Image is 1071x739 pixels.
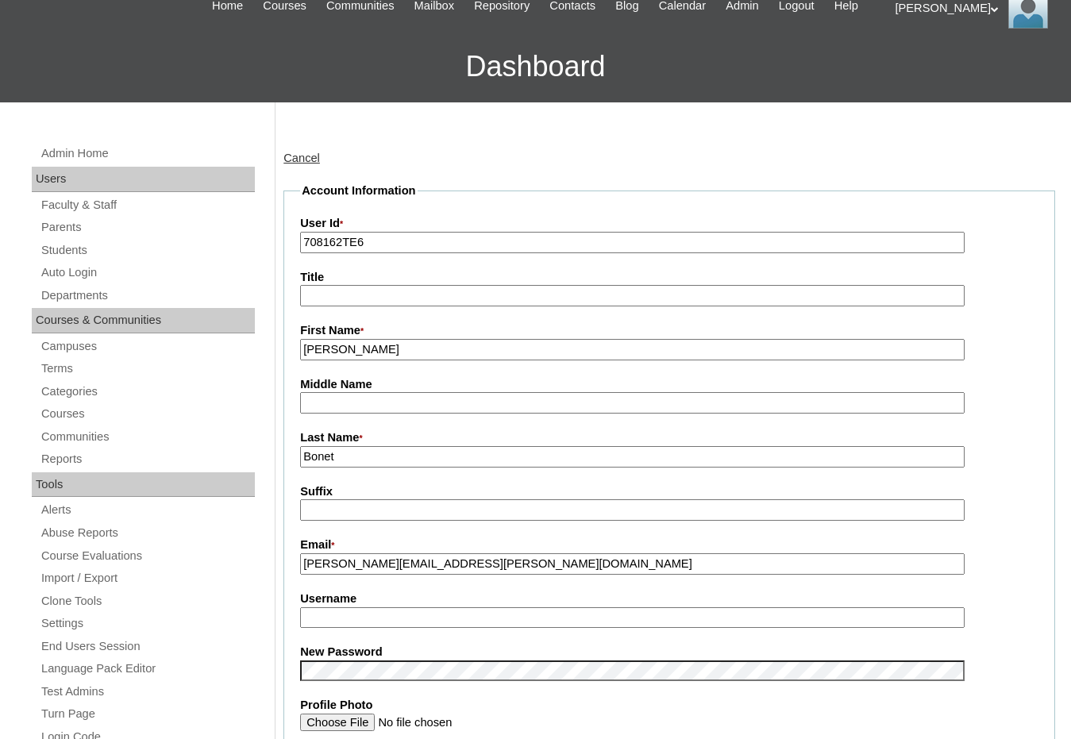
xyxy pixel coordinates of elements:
a: Students [40,241,255,260]
label: Email [300,537,1038,554]
a: Course Evaluations [40,546,255,566]
a: Clone Tools [40,591,255,611]
a: Test Admins [40,682,255,702]
label: First Name [300,322,1038,340]
div: Tools [32,472,255,498]
a: Abuse Reports [40,523,255,543]
a: Language Pack Editor [40,659,255,679]
a: Settings [40,614,255,633]
a: Reports [40,449,255,469]
label: New Password [300,644,1038,660]
div: Courses & Communities [32,308,255,333]
a: Auto Login [40,263,255,283]
h3: Dashboard [8,31,1063,102]
a: Admin Home [40,144,255,164]
a: Turn Page [40,704,255,724]
label: Username [300,591,1038,607]
a: Campuses [40,337,255,356]
label: Suffix [300,483,1038,500]
label: Profile Photo [300,697,1038,714]
a: Faculty & Staff [40,195,255,215]
div: Users [32,167,255,192]
label: Last Name [300,429,1038,447]
a: Import / Export [40,568,255,588]
a: Courses [40,404,255,424]
label: Title [300,269,1038,286]
a: End Users Session [40,637,255,656]
a: Terms [40,359,255,379]
a: Departments [40,286,255,306]
a: Cancel [283,152,320,164]
a: Communities [40,427,255,447]
a: Parents [40,217,255,237]
label: User Id [300,215,1038,233]
a: Categories [40,382,255,402]
label: Middle Name [300,376,1038,393]
a: Alerts [40,500,255,520]
legend: Account Information [300,183,417,199]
